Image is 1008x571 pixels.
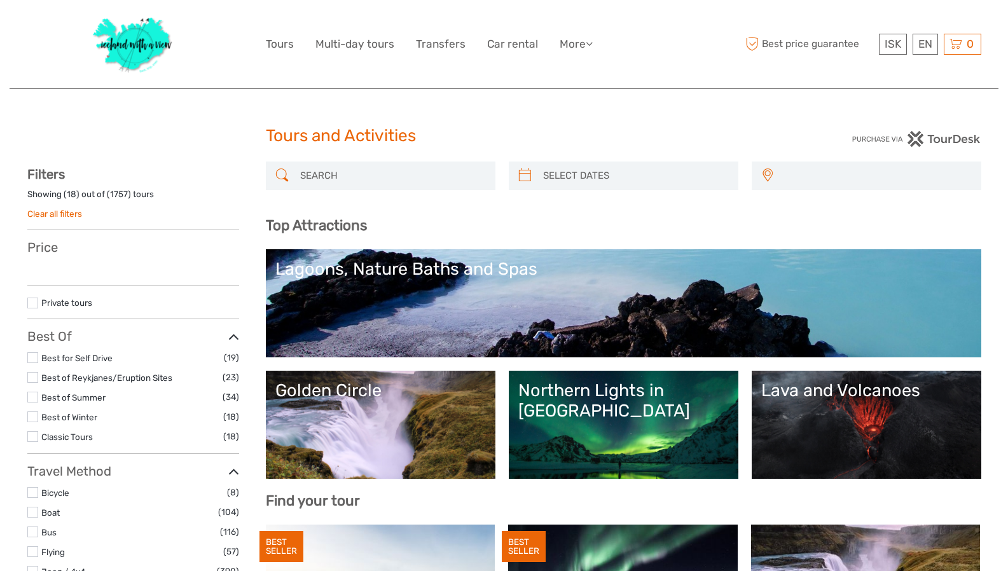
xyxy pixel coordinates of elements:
[266,492,360,509] b: Find your tour
[27,209,82,219] a: Clear all filters
[86,10,179,79] img: 1077-ca632067-b948-436b-9c7a-efe9894e108b_logo_big.jpg
[885,38,901,50] span: ISK
[538,165,732,187] input: SELECT DATES
[41,412,97,422] a: Best of Winter
[223,544,239,559] span: (57)
[27,167,65,182] strong: Filters
[852,131,981,147] img: PurchaseViaTourDesk.png
[560,35,593,53] a: More
[27,329,239,344] h3: Best Of
[41,392,106,402] a: Best of Summer
[224,350,239,365] span: (19)
[761,380,972,469] a: Lava and Volcanoes
[27,240,239,255] h3: Price
[913,34,938,55] div: EN
[518,380,729,422] div: Northern Lights in [GEOGRAPHIC_DATA]
[275,259,972,348] a: Lagoons, Nature Baths and Spas
[41,488,69,498] a: Bicycle
[295,165,489,187] input: SEARCH
[223,409,239,424] span: (18)
[275,380,486,469] a: Golden Circle
[266,35,294,53] a: Tours
[27,464,239,479] h3: Travel Method
[110,188,128,200] label: 1757
[227,485,239,500] span: (8)
[518,380,729,469] a: Northern Lights in [GEOGRAPHIC_DATA]
[266,126,743,146] h1: Tours and Activities
[266,217,367,234] b: Top Attractions
[761,380,972,401] div: Lava and Volcanoes
[27,188,239,208] div: Showing ( ) out of ( ) tours
[41,298,92,308] a: Private tours
[743,34,876,55] span: Best price guarantee
[502,531,546,563] div: BEST SELLER
[487,35,538,53] a: Car rental
[67,188,76,200] label: 18
[223,429,239,444] span: (18)
[965,38,976,50] span: 0
[41,527,57,537] a: Bus
[41,373,172,383] a: Best of Reykjanes/Eruption Sites
[416,35,466,53] a: Transfers
[259,531,303,563] div: BEST SELLER
[275,380,486,401] div: Golden Circle
[275,259,972,279] div: Lagoons, Nature Baths and Spas
[315,35,394,53] a: Multi-day tours
[41,432,93,442] a: Classic Tours
[223,370,239,385] span: (23)
[41,507,60,518] a: Boat
[223,390,239,404] span: (34)
[41,547,65,557] a: Flying
[218,505,239,519] span: (104)
[41,353,113,363] a: Best for Self Drive
[220,525,239,539] span: (116)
